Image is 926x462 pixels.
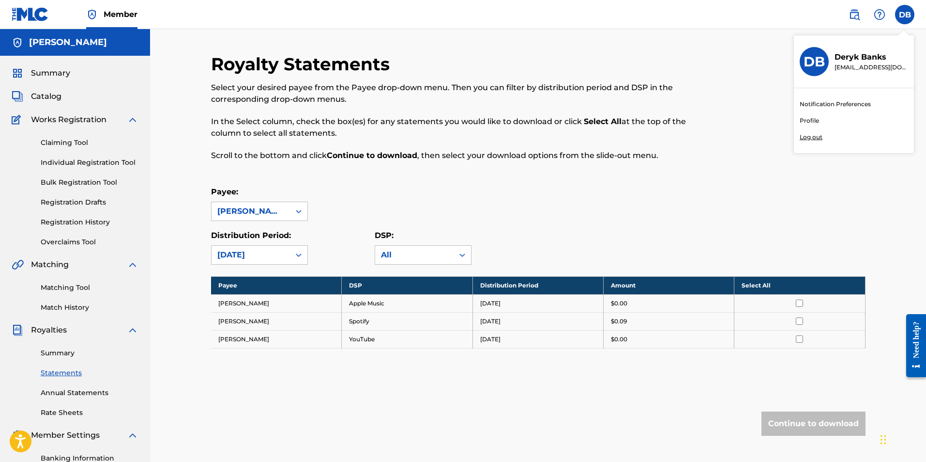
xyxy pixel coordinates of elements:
span: Summary [31,67,70,79]
span: Member [104,9,137,20]
td: [PERSON_NAME] [211,330,342,348]
label: Payee: [211,187,238,196]
img: expand [127,259,138,271]
a: Matching Tool [41,283,138,293]
a: Statements [41,368,138,378]
img: Member Settings [12,430,23,441]
td: [PERSON_NAME] [211,294,342,312]
div: All [381,249,448,261]
a: Profile [800,116,819,125]
a: Notification Preferences [800,100,871,109]
img: search [849,9,860,20]
td: YouTube [342,330,472,348]
div: Drag [880,425,886,454]
h3: DB [804,53,825,70]
td: [PERSON_NAME] [211,312,342,330]
th: Select All [734,276,865,294]
span: Matching [31,259,69,271]
p: $0.00 [611,299,627,308]
a: Public Search [845,5,864,24]
span: Member Settings [31,430,100,441]
a: Claiming Tool [41,138,138,148]
img: Top Rightsholder [86,9,98,20]
td: [DATE] [472,312,603,330]
td: Spotify [342,312,472,330]
a: Overclaims Tool [41,237,138,247]
a: SummarySummary [12,67,70,79]
h2: Royalty Statements [211,53,395,75]
th: Distribution Period [472,276,603,294]
img: expand [127,430,138,441]
th: DSP [342,276,472,294]
span: Catalog [31,91,61,102]
a: Bulk Registration Tool [41,177,138,188]
a: Registration Drafts [41,197,138,207]
td: Apple Music [342,294,472,312]
p: Deryk Banks [835,51,908,63]
img: Works Registration [12,114,24,126]
img: expand [127,114,138,126]
div: Help [870,5,889,24]
img: Royalties [12,324,23,336]
p: Scroll to the bottom and click , then select your download options from the slide-out menu. [211,150,715,161]
p: $0.09 [611,317,627,326]
p: In the Select column, check the box(es) for any statements you would like to download or click at... [211,116,715,139]
img: Accounts [12,37,23,48]
a: Rate Sheets [41,408,138,418]
strong: Select All [584,117,622,126]
div: [DATE] [217,249,284,261]
a: Summary [41,348,138,358]
div: [PERSON_NAME] [217,206,284,217]
img: Matching [12,259,24,271]
label: DSP: [375,231,394,240]
img: help [874,9,885,20]
img: expand [127,324,138,336]
span: Works Registration [31,114,106,126]
img: MLC Logo [12,7,49,21]
div: User Menu [895,5,914,24]
p: Log out [800,133,822,142]
strong: Continue to download [327,151,417,160]
a: Annual Statements [41,388,138,398]
p: $0.00 [611,335,627,344]
a: Match History [41,303,138,313]
th: Payee [211,276,342,294]
p: knockriobeats@gmail.com [835,63,908,72]
img: Summary [12,67,23,79]
a: CatalogCatalog [12,91,61,102]
td: [DATE] [472,330,603,348]
th: Amount [603,276,734,294]
a: Registration History [41,217,138,227]
a: Individual Registration Tool [41,158,138,168]
label: Distribution Period: [211,231,291,240]
span: Royalties [31,324,67,336]
p: Select your desired payee from the Payee drop-down menu. Then you can filter by distribution peri... [211,82,715,105]
h5: DERYK BANKS [29,37,107,48]
iframe: Resource Center [899,307,926,385]
td: [DATE] [472,294,603,312]
iframe: Chat Widget [878,415,926,462]
img: Catalog [12,91,23,102]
